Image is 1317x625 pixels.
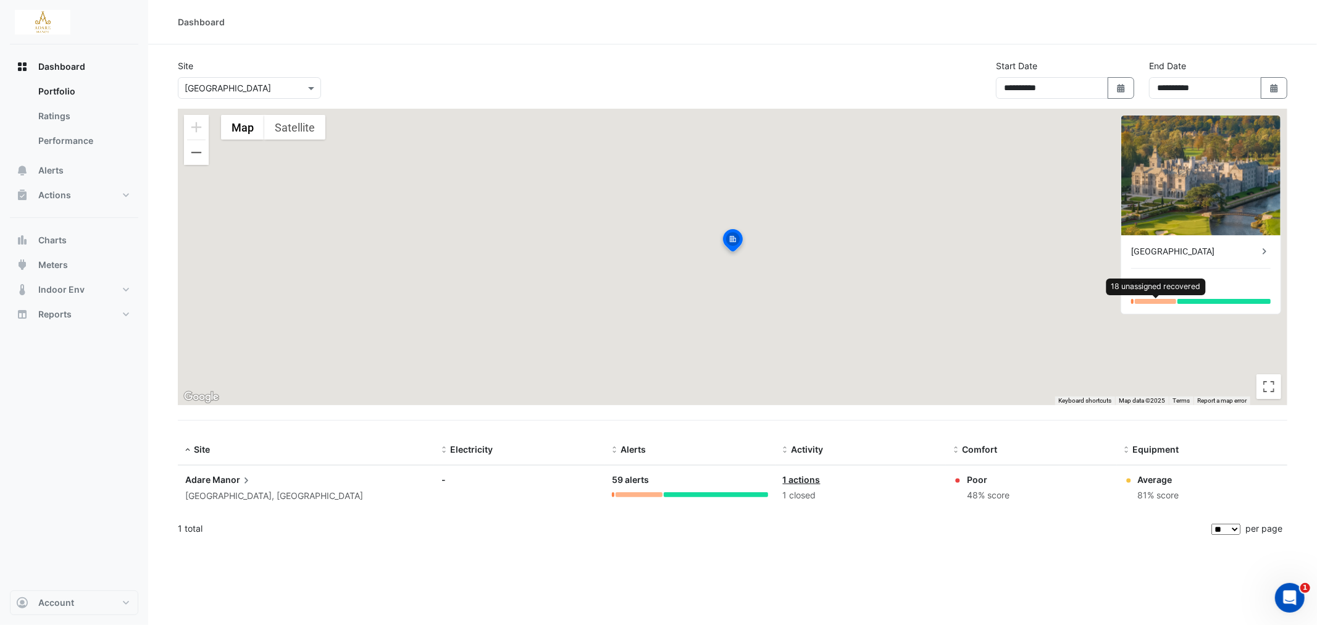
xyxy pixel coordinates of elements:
app-icon: Reports [16,308,28,321]
button: Zoom in [184,115,209,140]
button: Keyboard shortcuts [1058,396,1111,405]
div: Dashboard [10,79,138,158]
div: Poor [967,473,1010,486]
button: Show satellite imagery [264,115,325,140]
a: Terms (opens in new tab) [1173,397,1190,404]
a: Portfolio [28,79,138,104]
div: 18 unassigned recovered [1106,279,1206,295]
div: 59 alerts [612,473,767,487]
span: Map data ©2025 [1119,397,1165,404]
span: Activity [792,444,824,455]
label: End Date [1149,59,1186,72]
a: Performance [28,128,138,153]
button: Charts [10,228,138,253]
app-icon: Dashboard [16,61,28,73]
span: Adare [185,474,211,485]
img: Adare Manor [1121,115,1281,235]
div: Average [1138,473,1179,486]
span: Indoor Env [38,283,85,296]
span: Account [38,597,74,609]
span: Manor [212,473,253,487]
app-icon: Charts [16,234,28,246]
span: Actions [38,189,71,201]
img: Google [181,389,222,405]
div: 1 closed [783,489,939,503]
span: Reports [38,308,72,321]
span: 1 [1300,583,1310,593]
app-icon: Indoor Env [16,283,28,296]
div: [GEOGRAPHIC_DATA], [GEOGRAPHIC_DATA] [185,489,427,503]
app-icon: Alerts [16,164,28,177]
button: Toggle fullscreen view [1256,374,1281,399]
span: per page [1245,523,1282,534]
img: Company Logo [15,10,70,35]
iframe: Intercom live chat [1275,583,1305,613]
span: Meters [38,259,68,271]
app-icon: Meters [16,259,28,271]
button: Dashboard [10,54,138,79]
app-icon: Actions [16,189,28,201]
span: Site [194,444,210,455]
button: Show street map [221,115,264,140]
a: Report a map error [1197,397,1247,404]
span: Alerts [38,164,64,177]
div: Dashboard [178,15,225,28]
span: Charts [38,234,67,246]
button: Alerts [10,158,138,183]
div: [GEOGRAPHIC_DATA] [1131,245,1258,258]
button: Reports [10,302,138,327]
button: Zoom out [184,140,209,165]
span: Dashboard [38,61,85,73]
span: Comfort [962,444,997,455]
img: site-pin-selected.svg [719,227,746,257]
span: Equipment [1133,444,1179,455]
div: 48% score [967,489,1010,503]
a: 1 actions [783,474,821,485]
fa-icon: Select Date [1269,83,1280,93]
label: Site [178,59,193,72]
span: Electricity [450,444,493,455]
a: Ratings [28,104,138,128]
div: - [441,473,597,486]
label: Start Date [996,59,1037,72]
span: Alerts [621,444,646,455]
button: Account [10,590,138,615]
fa-icon: Select Date [1116,83,1127,93]
div: 1 total [178,513,1209,544]
a: Open this area in Google Maps (opens a new window) [181,389,222,405]
button: Meters [10,253,138,277]
button: Actions [10,183,138,208]
div: 81% score [1138,489,1179,503]
button: Indoor Env [10,277,138,302]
